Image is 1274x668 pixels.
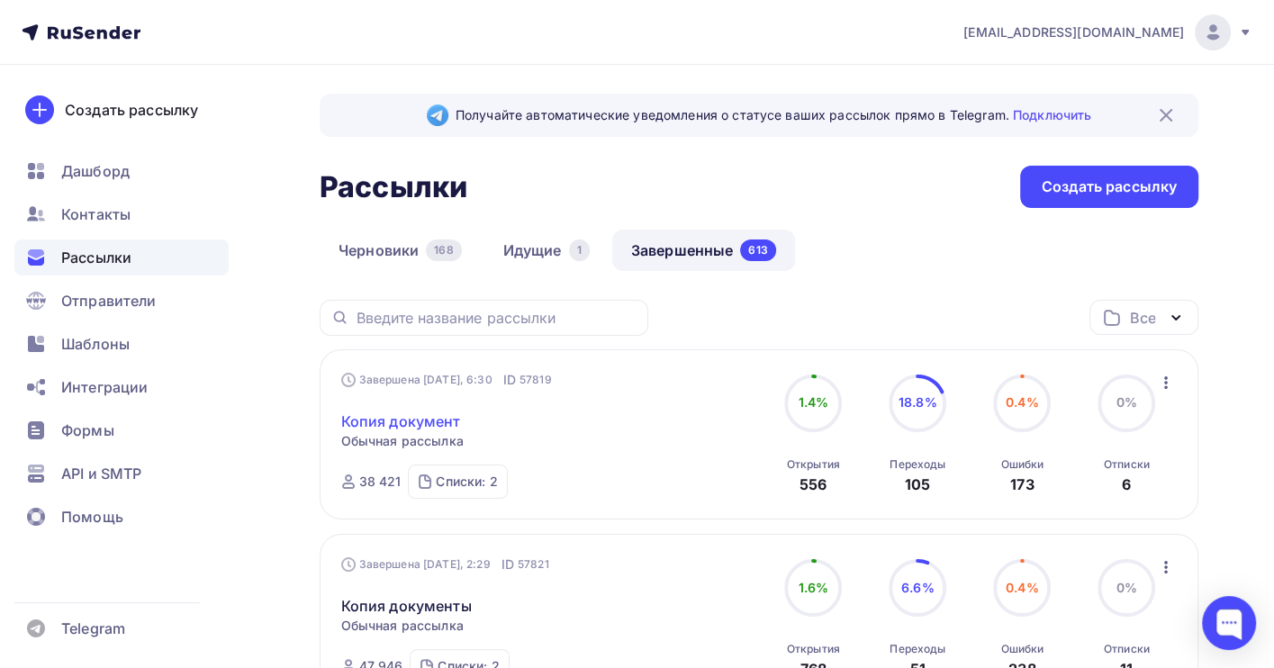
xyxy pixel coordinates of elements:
a: Завершенные613 [612,230,795,271]
div: Все [1130,307,1155,329]
div: Открытия [787,457,840,472]
span: 18.8% [899,394,937,410]
a: Дашборд [14,153,229,189]
input: Введите название рассылки [357,308,637,328]
button: Все [1089,300,1198,335]
img: Telegram [427,104,448,126]
div: Завершена [DATE], 2:29 [341,555,549,573]
span: [EMAIL_ADDRESS][DOMAIN_NAME] [963,23,1184,41]
div: Переходы [890,642,945,656]
a: Формы [14,412,229,448]
span: 6.6% [901,580,935,595]
div: Отписки [1104,642,1150,656]
span: Дашборд [61,160,130,182]
div: Открытия [787,642,840,656]
a: [EMAIL_ADDRESS][DOMAIN_NAME] [963,14,1252,50]
span: Обычная рассылка [341,432,464,450]
span: 0.4% [1006,394,1039,410]
div: 556 [800,474,827,495]
a: Копия документы [341,595,472,617]
a: Черновики168 [320,230,481,271]
a: Идущие1 [484,230,609,271]
span: Интеграции [61,376,148,398]
div: 6 [1122,474,1131,495]
span: Помощь [61,506,123,528]
span: ID [503,371,516,389]
span: Формы [61,420,114,441]
a: Шаблоны [14,326,229,362]
div: Ошибки [1000,642,1044,656]
div: 613 [740,239,775,261]
span: 57819 [520,371,552,389]
a: Копия документ [341,411,461,432]
span: 1.6% [798,580,828,595]
div: Создать рассылку [1042,176,1177,197]
div: Создать рассылку [65,99,198,121]
span: 57821 [518,555,549,573]
span: Telegram [61,618,125,639]
div: 173 [1010,474,1034,495]
span: Обычная рассылка [341,617,464,635]
span: Контакты [61,203,131,225]
h2: Рассылки [320,169,467,205]
div: Списки: 2 [436,473,497,491]
div: Ошибки [1000,457,1044,472]
a: Рассылки [14,239,229,275]
span: Рассылки [61,247,131,268]
span: Шаблоны [61,333,130,355]
div: Завершена [DATE], 6:30 [341,371,552,389]
span: 1.4% [798,394,828,410]
div: 105 [905,474,930,495]
span: Отправители [61,290,157,311]
div: Отписки [1104,457,1150,472]
a: Отправители [14,283,229,319]
a: Подключить [1013,107,1091,122]
span: 0.4% [1006,580,1039,595]
div: 1 [569,239,590,261]
span: Получайте автоматические уведомления о статусе ваших рассылок прямо в Telegram. [456,106,1091,124]
div: Переходы [890,457,945,472]
a: Контакты [14,196,229,232]
div: 168 [426,239,461,261]
div: 38 421 [359,473,402,491]
span: 0% [1116,580,1137,595]
span: API и SMTP [61,463,141,484]
span: 0% [1116,394,1137,410]
span: ID [501,555,514,573]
